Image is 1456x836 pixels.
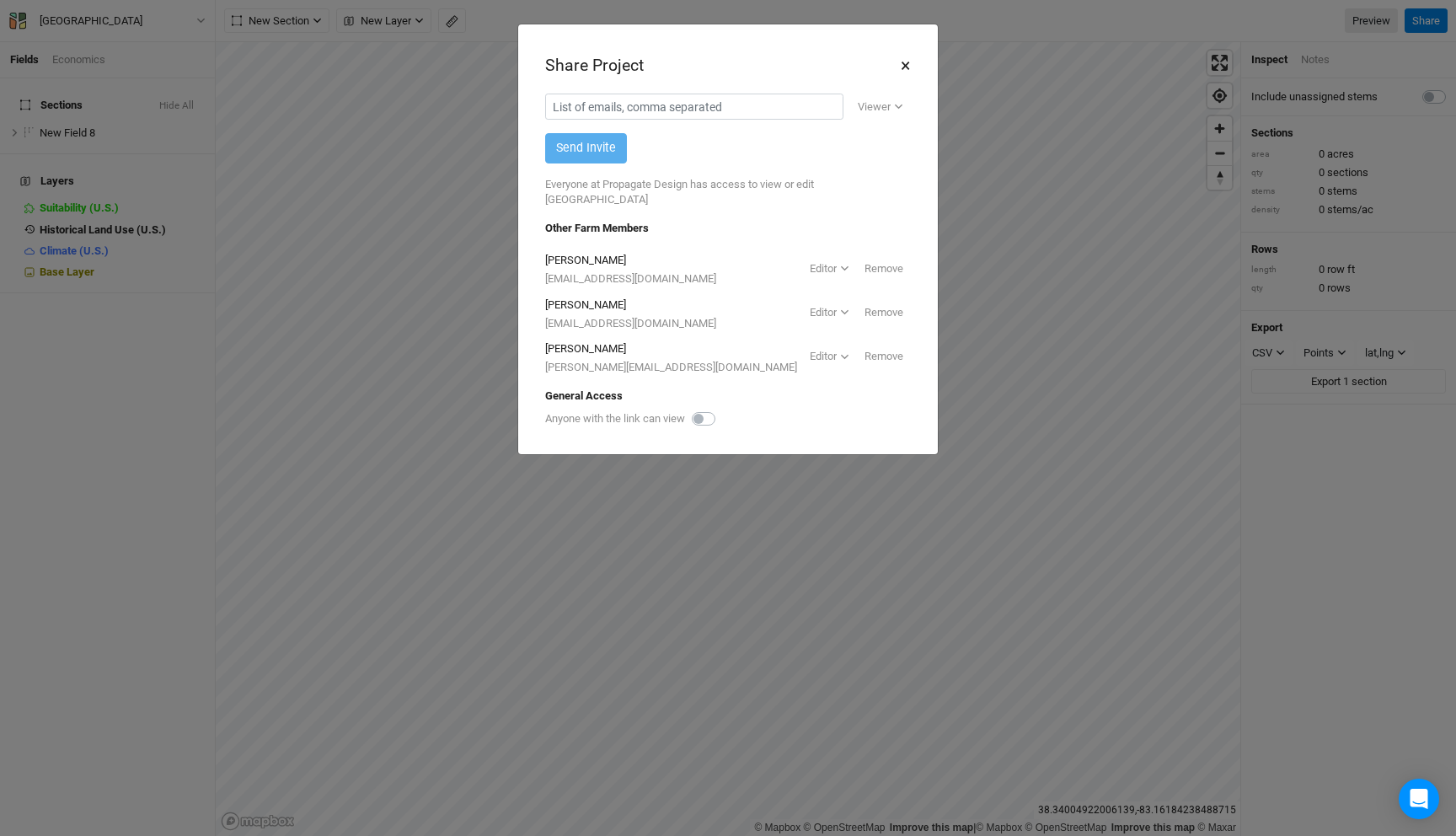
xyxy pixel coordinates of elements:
div: Viewer [858,99,891,115]
button: Viewer [850,94,911,120]
div: [EMAIL_ADDRESS][DOMAIN_NAME] [545,271,716,287]
button: × [900,51,911,80]
div: [EMAIL_ADDRESS][DOMAIN_NAME] [545,316,716,331]
div: Open Intercom Messenger [1399,779,1439,819]
div: Editor [810,348,837,365]
button: Remove [857,344,911,369]
button: Editor [802,300,857,325]
div: [PERSON_NAME] [545,341,797,356]
input: List of emails, comma separated [545,94,843,120]
div: [PERSON_NAME][EMAIL_ADDRESS][DOMAIN_NAME] [545,360,797,375]
label: Anyone with the link can view [545,411,685,426]
div: Everyone at Propagate Design has access to view or edit [GEOGRAPHIC_DATA] [545,163,911,221]
button: Send Invite [545,133,627,163]
div: Other Farm Members [545,221,911,236]
div: Editor [810,304,837,321]
div: Editor [810,260,837,277]
button: Remove [857,300,911,325]
div: General Access [545,389,911,404]
div: Share Project [545,54,644,77]
button: Editor [802,344,857,369]
button: Editor [802,256,857,281]
div: [PERSON_NAME] [545,297,716,313]
button: Remove [857,256,911,281]
div: [PERSON_NAME] [545,253,716,268]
